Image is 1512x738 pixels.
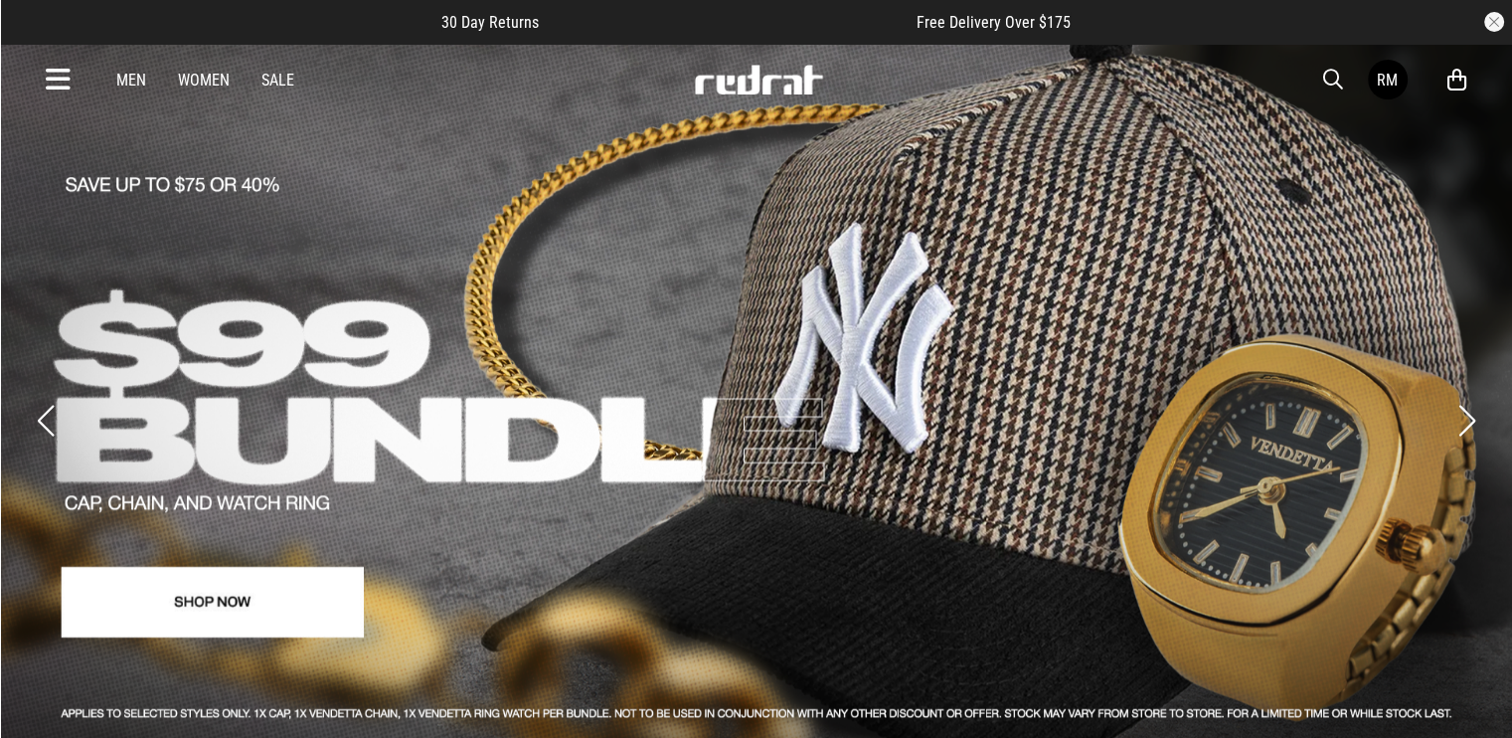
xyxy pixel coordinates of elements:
[579,12,877,32] iframe: Customer reviews powered by Trustpilot
[16,8,76,68] button: Open LiveChat chat widget
[441,13,539,32] span: 30 Day Returns
[693,65,824,94] img: Redrat logo
[116,71,146,90] a: Men
[32,399,59,443] button: Previous slide
[261,71,294,90] a: Sale
[917,13,1071,32] span: Free Delivery Over $175
[178,71,230,90] a: Women
[1453,399,1480,443] button: Next slide
[1377,71,1398,90] div: RM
